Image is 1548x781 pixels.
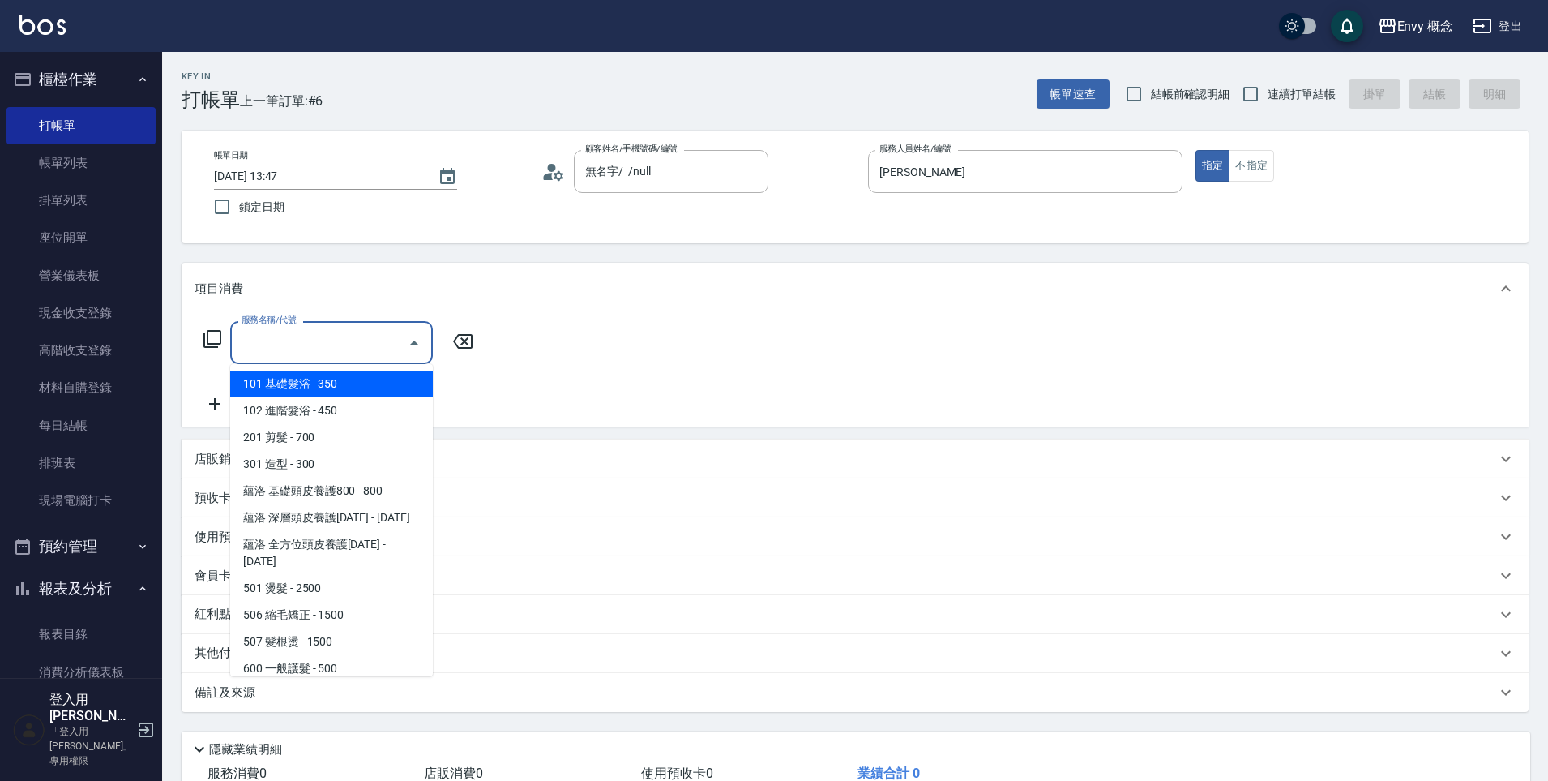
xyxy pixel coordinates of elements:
a: 材料自購登錄 [6,369,156,406]
img: Logo [19,15,66,35]
div: 其他付款方式入金可用餘額: 0 [182,634,1529,673]
span: 蘊洛 全方位頭皮養護[DATE] - [DATE] [230,531,433,575]
button: Close [401,330,427,356]
div: 備註及來源 [182,673,1529,712]
p: 預收卡販賣 [195,490,255,507]
label: 顧客姓名/手機號碼/編號 [585,143,678,155]
a: 排班表 [6,444,156,482]
button: 指定 [1195,150,1230,182]
div: 店販銷售 [182,440,1529,478]
p: 備註及來源 [195,684,255,702]
div: 會員卡銷售 [182,556,1529,595]
input: YYYY/MM/DD hh:mm [214,163,421,190]
label: 服務人員姓名/編號 [879,143,951,155]
span: 507 髮根燙 - 1500 [230,629,433,655]
div: 紅利點數剩餘點數: 0 [182,595,1529,634]
button: 登出 [1466,11,1529,41]
div: 使用預收卡 [182,517,1529,556]
h3: 打帳單 [182,88,240,111]
p: 店販銷售 [195,451,243,468]
h2: Key In [182,71,240,82]
span: 蘊洛 深層頭皮養護[DATE] - [DATE] [230,504,433,531]
span: 501 燙髮 - 2500 [230,575,433,602]
a: 消費分析儀表板 [6,654,156,691]
label: 服務名稱/代號 [242,314,296,326]
a: 打帳單 [6,107,156,144]
div: Envy 概念 [1397,16,1454,36]
span: 結帳前確認明細 [1151,86,1230,103]
div: 預收卡販賣 [182,478,1529,517]
p: 會員卡銷售 [195,568,255,585]
span: 業績合計 0 [857,766,920,781]
span: 服務消費 0 [207,766,267,781]
button: 櫃檯作業 [6,58,156,101]
span: 102 進階髮浴 - 450 [230,397,433,424]
span: 506 縮毛矯正 - 1500 [230,602,433,629]
a: 現金收支登錄 [6,294,156,332]
span: 鎖定日期 [239,199,284,216]
p: 隱藏業績明細 [209,741,282,758]
button: 不指定 [1229,150,1274,182]
a: 座位開單 [6,219,156,256]
button: 報表及分析 [6,568,156,610]
span: 蘊洛 基礎頭皮養護800 - 800 [230,478,433,504]
span: 301 造型 - 300 [230,451,433,478]
span: 店販消費 0 [424,766,483,781]
button: 預約管理 [6,526,156,568]
a: 現場電腦打卡 [6,482,156,519]
a: 帳單列表 [6,144,156,182]
p: 使用預收卡 [195,529,255,546]
p: 紅利點數 [195,606,291,624]
button: save [1331,10,1363,42]
label: 帳單日期 [214,149,248,161]
button: 帳單速查 [1037,79,1110,109]
span: 101 基礎髮浴 - 350 [230,371,433,397]
span: 上一筆訂單:#6 [240,91,323,111]
button: Choose date, selected date is 2025-09-21 [428,157,467,196]
span: 201 剪髮 - 700 [230,424,433,451]
p: 項目消費 [195,281,243,298]
img: Person [13,714,45,746]
span: 600 一般護髮 - 500 [230,655,433,682]
a: 營業儀表板 [6,257,156,294]
p: 其他付款方式 [195,645,344,663]
a: 每日結帳 [6,407,156,444]
div: 項目消費 [182,263,1529,315]
p: 「登入用[PERSON_NAME]」專用權限 [49,724,132,768]
span: 使用預收卡 0 [641,766,713,781]
span: 連續打單結帳 [1268,86,1336,103]
h5: 登入用[PERSON_NAME] [49,692,132,724]
a: 報表目錄 [6,616,156,653]
a: 高階收支登錄 [6,332,156,369]
a: 掛單列表 [6,182,156,219]
button: Envy 概念 [1371,10,1460,43]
